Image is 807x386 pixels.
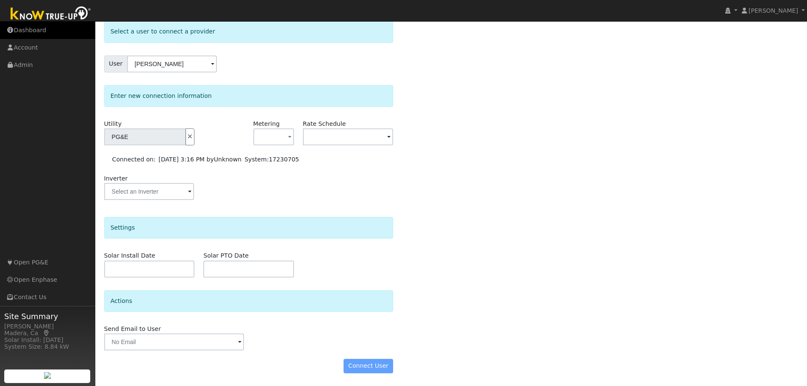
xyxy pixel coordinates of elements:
span: Unknown [214,156,241,163]
div: Select a user to connect a provider [104,21,394,42]
label: Utility [104,119,122,128]
label: HE1 [303,119,346,128]
div: Settings [104,217,394,239]
div: System Size: 8.84 kW [4,342,91,351]
button: Disconnect Utility [186,128,195,145]
span: Site Summary [4,311,91,322]
label: Solar PTO Date [203,251,249,260]
input: No Email [104,333,244,350]
td: System: [243,154,301,166]
a: Map [42,330,50,336]
div: [PERSON_NAME] [4,322,91,331]
input: Select a Utility [104,128,186,145]
div: Solar Install: [DATE] [4,336,91,344]
span: 17230705 [269,156,299,163]
div: Enter new connection information [104,85,394,107]
label: Inverter [104,174,128,183]
img: retrieve [44,372,51,379]
td: Connected on: [111,154,157,166]
span: [PERSON_NAME] [749,7,798,14]
input: Select an Inverter [104,183,194,200]
label: Metering [253,119,280,128]
img: Know True-Up [6,5,95,24]
div: Madera, Ca [4,329,91,338]
label: Solar Install Date [104,251,155,260]
label: Send Email to User [104,325,161,333]
td: [DATE] 3:16 PM by [157,154,243,166]
input: Select a User [127,56,217,72]
div: Actions [104,290,394,312]
span: User [104,56,128,72]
